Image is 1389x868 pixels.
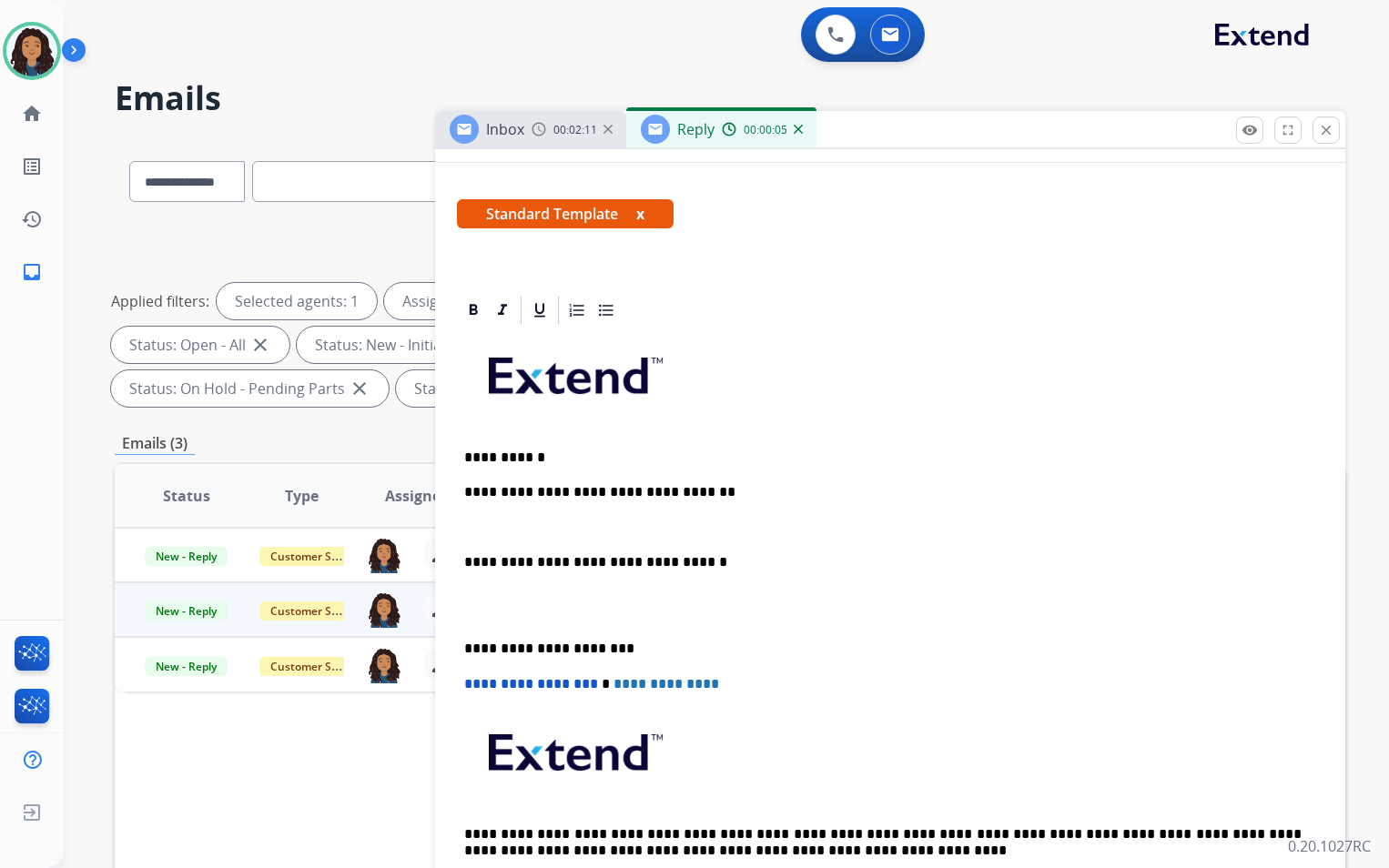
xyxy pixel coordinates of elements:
div: Italic [489,297,516,324]
mat-icon: person_remove [431,599,452,621]
h2: Emails [115,80,1345,116]
div: Status: On Hold - Pending Parts [111,370,389,407]
span: Standard Template [457,199,674,228]
img: agent-avatar [367,591,401,628]
mat-icon: person_remove [431,544,452,566]
mat-icon: close [349,378,370,399]
div: Bullet List [593,297,620,324]
div: Selected agents: 1 [217,283,377,319]
mat-icon: history [21,208,43,230]
div: Ordered List [563,297,591,324]
div: Status: Open - All [111,327,289,363]
div: Status: New - Initial [297,327,489,363]
span: 00:02:11 [553,123,597,137]
span: 00:00:05 [744,123,787,137]
div: Underline [526,297,553,324]
span: New - Reply [145,657,228,676]
mat-icon: fullscreen [1280,122,1296,138]
span: Customer Support [259,657,378,676]
p: Emails (3) [115,432,195,455]
mat-icon: close [249,334,271,356]
span: Status [163,485,210,507]
img: agent-avatar [367,537,401,573]
p: 0.20.1027RC [1288,835,1371,857]
button: x [636,203,644,225]
span: Reply [677,119,715,139]
img: agent-avatar [367,647,401,683]
mat-icon: person_remove [431,654,452,676]
p: Applied filters: [111,290,209,312]
img: avatar [6,25,57,76]
span: Type [285,485,319,507]
div: Assigned to me [384,283,526,319]
span: Inbox [486,119,524,139]
mat-icon: home [21,103,43,125]
span: Assignee [385,485,449,507]
div: Bold [460,297,487,324]
span: Customer Support [259,547,378,566]
span: New - Reply [145,547,228,566]
mat-icon: remove_red_eye [1242,122,1258,138]
span: Customer Support [259,601,378,621]
div: Status: On Hold - Servicers [396,370,640,407]
mat-icon: close [1318,122,1334,138]
mat-icon: list_alt [21,156,43,177]
mat-icon: inbox [21,261,43,283]
span: New - Reply [145,601,228,621]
